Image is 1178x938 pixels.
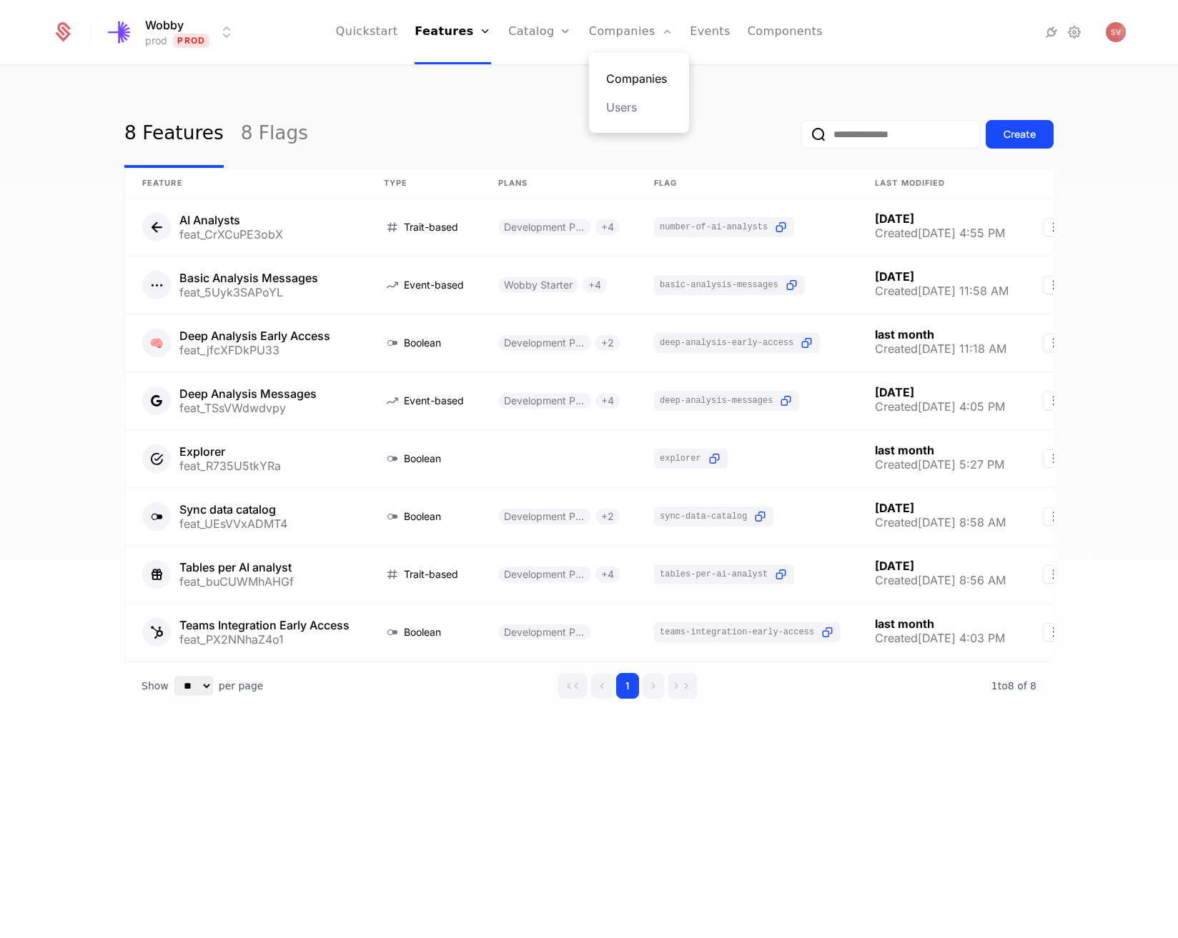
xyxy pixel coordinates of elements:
[1043,391,1066,410] button: Select action
[108,16,235,48] button: Select environment
[142,679,169,693] span: Show
[367,169,481,199] th: Type
[1106,22,1126,42] img: Sébastien Verhelst
[219,679,264,693] span: per page
[1043,507,1066,526] button: Select action
[241,101,308,168] a: 8 Flags
[637,169,858,199] th: Flag
[1106,22,1126,42] button: Open user button
[481,169,637,199] th: Plans
[668,673,698,699] button: Go to last page
[986,120,1054,149] button: Create
[1004,127,1036,141] div: Create
[558,673,588,699] button: Go to first page
[104,15,138,49] img: Wobby
[124,662,1054,710] div: Table pagination
[991,680,1030,692] span: 1 to 8 of
[590,673,613,699] button: Go to previous page
[145,34,167,48] div: prod
[1043,565,1066,584] button: Select action
[858,169,1026,199] th: Last Modified
[173,34,209,48] span: Prod
[1043,218,1066,236] button: Select action
[125,169,367,199] th: Feature
[1043,24,1060,41] a: Integrations
[1066,24,1083,41] a: Settings
[1043,334,1066,352] button: Select action
[1043,623,1066,642] button: Select action
[145,16,184,34] span: Wobby
[558,673,698,699] div: Page navigation
[606,70,672,87] a: Companies
[616,673,639,699] button: Go to page 1
[642,673,665,699] button: Go to next page
[1043,276,1066,294] button: Select action
[991,680,1036,692] span: 8
[606,99,672,116] a: Users
[1043,449,1066,468] button: Select action
[124,101,224,168] a: 8 Features
[174,677,213,695] select: Select page size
